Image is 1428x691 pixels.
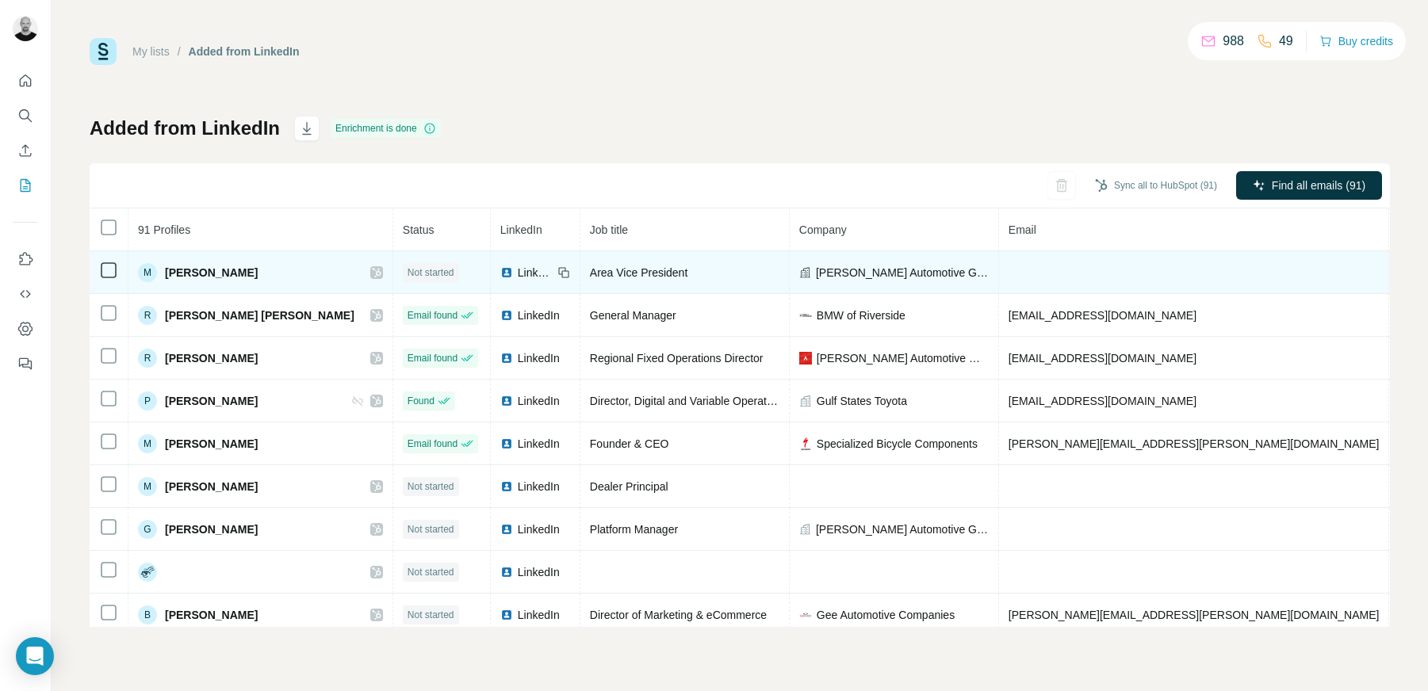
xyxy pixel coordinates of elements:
span: Email found [408,437,457,451]
span: Company [799,223,847,236]
img: LinkedIn logo [500,395,513,407]
span: [PERSON_NAME] [165,521,258,537]
div: M [138,477,157,496]
span: LinkedIn [500,223,542,236]
span: Gulf States Toyota [817,393,907,409]
span: [PERSON_NAME] Automotive Group [817,350,989,366]
img: LinkedIn logo [500,437,513,450]
button: Search [13,101,38,130]
img: company-logo [799,609,812,621]
span: Not started [408,265,454,280]
span: [PERSON_NAME] [165,479,258,494]
img: LinkedIn logo [500,609,513,621]
span: [PERSON_NAME] Automotive Group [816,265,989,281]
span: LinkedIn [518,350,560,366]
span: LinkedIn [518,436,560,452]
span: [PERSON_NAME] [165,436,258,452]
img: Surfe Logo [90,38,117,65]
span: LinkedIn [518,607,560,623]
img: Avatar [13,16,38,41]
div: B [138,605,157,624]
span: General Manager [590,309,676,322]
span: LinkedIn [518,265,553,281]
span: Email [1009,223,1036,236]
span: [EMAIL_ADDRESS][DOMAIN_NAME] [1009,352,1196,365]
div: M [138,263,157,282]
button: Sync all to HubSpot (91) [1084,174,1228,197]
span: [EMAIL_ADDRESS][DOMAIN_NAME] [1009,395,1196,407]
span: Founder & CEO [590,437,669,450]
span: Gee Automotive Companies [817,607,955,623]
span: LinkedIn [518,307,560,323]
img: LinkedIn logo [500,480,513,493]
button: Quick start [13,67,38,95]
img: LinkedIn logo [500,523,513,536]
img: LinkedIn logo [500,566,513,578]
img: LinkedIn logo [500,352,513,365]
button: Find all emails (91) [1236,171,1382,200]
span: LinkedIn [518,479,560,494]
span: 91 Profiles [138,223,190,236]
div: R [138,349,157,368]
img: company-logo [799,352,812,365]
div: Open Intercom Messenger [16,637,54,675]
button: Use Surfe API [13,280,38,308]
img: LinkedIn logo [500,266,513,279]
span: Area Vice President [590,266,687,279]
span: BMW of Riverside [817,307,905,323]
span: [PERSON_NAME][EMAIL_ADDRESS][PERSON_NAME][DOMAIN_NAME] [1009,609,1380,621]
div: Enrichment is done [331,119,441,138]
span: Not started [408,608,454,622]
li: / [178,44,181,59]
span: LinkedIn [518,521,560,537]
a: My lists [132,45,170,58]
span: [PERSON_NAME] [165,265,258,281]
span: Job title [590,223,628,236]
img: company-logo [799,437,812,450]
button: Buy credits [1319,30,1393,52]
span: Director, Digital and Variable Operations [590,395,787,407]
span: Email found [408,351,457,365]
span: Not started [408,522,454,536]
span: Found [408,394,435,408]
p: 988 [1223,32,1244,51]
button: Use Surfe on LinkedIn [13,245,38,273]
span: LinkedIn [518,564,560,580]
span: Email found [408,308,457,323]
span: Status [403,223,435,236]
span: Director of Marketing & eCommerce [590,609,767,621]
span: Platform Manager [590,523,678,536]
span: [EMAIL_ADDRESS][DOMAIN_NAME] [1009,309,1196,322]
div: Added from LinkedIn [189,44,300,59]
span: Not started [408,479,454,494]
span: Not started [408,565,454,579]
span: [PERSON_NAME] [165,350,258,366]
button: Enrich CSV [13,136,38,165]
div: R [138,306,157,325]
div: G [138,520,157,539]
span: Find all emails (91) [1272,178,1365,193]
span: Dealer Principal [590,480,668,493]
span: [PERSON_NAME][EMAIL_ADDRESS][PERSON_NAME][DOMAIN_NAME] [1009,437,1380,450]
button: Feedback [13,349,38,378]
img: company-logo [799,309,812,322]
p: 49 [1279,32,1293,51]
span: [PERSON_NAME] Automotive Group [816,521,989,537]
button: My lists [13,171,38,200]
img: LinkedIn logo [500,309,513,322]
span: Regional Fixed Operations Director [590,352,764,365]
div: P [138,391,157,410]
span: Specialized Bicycle Components [817,436,978,452]
span: [PERSON_NAME] [PERSON_NAME] [165,307,354,323]
h1: Added from LinkedIn [90,116,280,141]
div: M [138,434,157,453]
span: [PERSON_NAME] [165,607,258,623]
span: [PERSON_NAME] [165,393,258,409]
button: Dashboard [13,315,38,343]
span: LinkedIn [518,393,560,409]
